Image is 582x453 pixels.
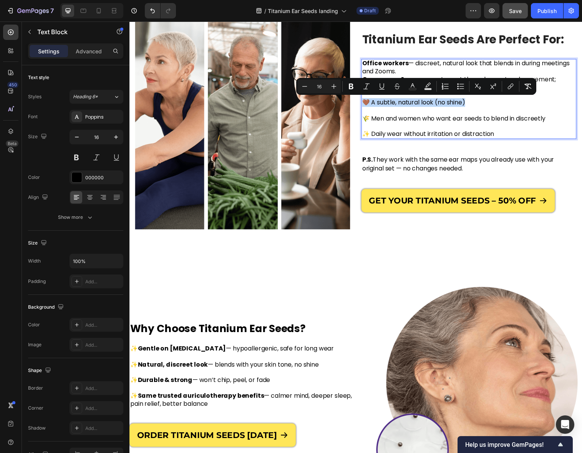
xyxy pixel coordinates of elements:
button: Show survey - Help us improve GemPages! [465,440,565,449]
div: Poppins [85,114,121,121]
div: Color [28,174,40,181]
span: Heading 6* [73,93,98,100]
strong: Office workers [237,38,284,47]
span: Why Choose Titanium Ear Seeds? [1,306,179,320]
p: ORDER TITANIUM SEEDS [DATE] [8,415,150,428]
a: GET YOUR TITANIUM SEEDS – 50% OFF [236,170,433,194]
div: Open Intercom Messenger [556,415,574,434]
button: Show more [28,210,123,224]
div: Add... [85,405,121,412]
div: Background [28,302,65,312]
span: 🤎 A subtle, natural look (no shine) [237,78,342,87]
p: Advanced [76,47,102,55]
div: Undo/Redo [145,3,176,18]
button: Save [502,3,528,18]
strong: P.S. [237,136,248,145]
div: Add... [85,385,121,392]
div: Size [28,132,48,142]
button: Heading 6* [70,90,123,104]
div: Add... [85,322,121,329]
div: Styles [28,93,41,100]
span: ✨ — blends with your skin tone, no shine [1,345,193,354]
div: Text style [28,74,49,81]
div: Add... [85,425,121,432]
div: 450 [7,82,18,88]
strong: Natural, discreet look [8,345,80,354]
div: Size [28,238,48,248]
span: ✨ — hypoallergenic, safe for long wear [1,329,208,337]
p: — stay put through sweat and movement; gentle on skin post-workout. ⁠⁠⁠⁠⁠⁠⁠ [237,55,454,119]
strong: Durable & strong [8,360,64,369]
p: GET YOUR TITANIUM SEEDS – 50% OFF [244,176,414,188]
span: ✨ — calmer mind, deeper sleep, pain relief, better balance [1,377,227,393]
div: Shape [28,365,53,376]
span: ✨ — won’t chip, peel, or fade [1,360,143,369]
span: / [264,7,266,15]
div: Border [28,385,43,392]
span: Titanium Ear Seeds Are Perfect For: [237,10,443,26]
div: Publish [537,7,557,15]
div: Show more [58,213,94,221]
div: Align [28,192,50,203]
span: Titanium Ear Seeds landing [268,7,338,15]
div: Add... [85,342,121,349]
div: Font [28,113,38,120]
div: Shadow [28,425,46,432]
span: They work with the same ear maps you already use with your original set — no changes needed. [237,136,433,154]
div: Width [28,258,41,265]
strong: Gym-goers & runners [237,54,307,63]
button: 7 [3,3,57,18]
p: Text Block [37,27,103,36]
span: 🌾 Men and women who want ear seeds to blend in discreetly [237,94,424,103]
p: — discreet, natural look that blends in during meetings and Zooms. [237,39,454,55]
strong: Same trusted auriculotherapy benefits [8,377,137,385]
span: Save [509,8,522,14]
div: 000000 [85,174,121,181]
div: Editor contextual toolbar [296,78,536,95]
div: Add... [85,278,121,285]
div: Color [28,321,40,328]
iframe: Design area [129,21,582,453]
div: Image [28,341,41,348]
span: ✨ Daily wear without irritation or distraction [237,110,371,119]
span: Draft [364,7,376,14]
p: 7 [50,6,54,15]
span: Help us improve GemPages! [465,441,556,448]
input: Auto [70,254,123,268]
strong: Gentle on [MEDICAL_DATA] [8,329,98,337]
div: Corner [28,405,43,412]
button: Publish [531,3,563,18]
div: Padding [28,278,46,285]
div: Rich Text Editor. Editing area: main [236,38,455,119]
p: Settings [38,47,60,55]
div: Beta [6,141,18,147]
